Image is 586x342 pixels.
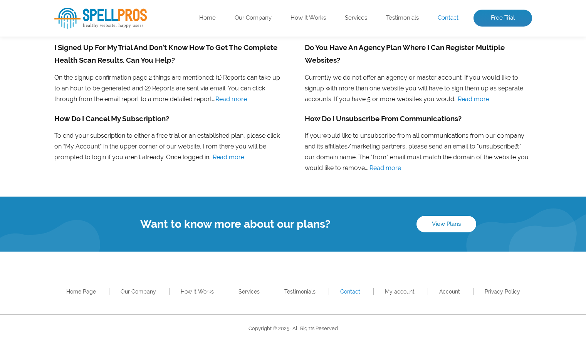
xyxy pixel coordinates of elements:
[458,95,489,103] a: Read more
[416,216,476,232] a: View Plans
[213,153,244,161] a: Read more
[235,14,272,22] a: Our Company
[54,8,147,29] img: SpellPros
[121,289,156,295] a: Our Company
[340,289,360,295] a: Contact
[284,289,316,295] a: Testimonials
[43,41,293,112] li: On the signup confirmation page 2 things are mentioned: (1) Reports can take up to an hour to be ...
[199,14,216,22] a: Home
[54,41,282,67] h3: I Signed Up For My Trial And Don’t Know How To Get The Complete Health Scan Results. Can You Help?
[438,14,458,22] a: Contact
[385,289,415,295] a: My account
[54,112,282,125] h3: How Do I Cancel My Subscription?
[439,289,460,295] a: Account
[386,14,419,22] a: Testimonials
[238,289,260,295] a: Services
[290,14,326,22] a: How It Works
[54,218,416,230] h4: Want to know more about our plans?
[215,95,247,103] a: Read more
[305,112,532,125] h3: How Do I Unsubscribe From Communications?
[485,289,520,295] a: Privacy Policy
[293,112,544,182] li: If you would like to unsubscribe from all communications from our company and its affiliates/mark...
[293,41,544,112] li: Currently we do not offer an agency or master account. If you would like to signup with more than...
[54,286,532,297] nav: Footer Primary Menu
[305,41,532,67] h3: Do You Have An Agency Plan Where I Can Register Multiple Websites?
[345,14,367,22] a: Services
[369,164,401,172] a: Read more
[181,289,214,295] a: How It Works
[43,112,293,182] li: To end your subscription to either a free trial or an established plan, please click on “My Accou...
[66,289,96,295] a: Home Page
[249,325,338,331] span: Copyright © 2025 · All Rights Reserved
[474,10,532,27] a: Free Trial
